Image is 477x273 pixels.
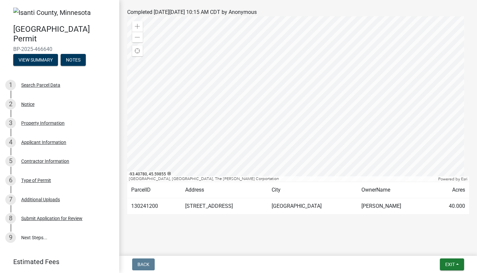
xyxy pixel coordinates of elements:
div: 5 [5,156,16,166]
span: BP-2025-466640 [13,46,106,52]
button: View Summary [13,54,58,66]
div: Contractor Information [21,159,69,163]
td: Acres [432,182,469,198]
div: Applicant Information [21,140,66,145]
div: Property Information [21,121,65,125]
h4: [GEOGRAPHIC_DATA] Permit [13,24,114,44]
span: Completed [DATE][DATE] 10:15 AM CDT by Anonymous [127,9,257,15]
div: 3 [5,118,16,128]
td: ParcelID [127,182,181,198]
div: 1 [5,80,16,90]
div: 6 [5,175,16,186]
button: Notes [61,54,86,66]
td: Address [181,182,268,198]
div: [GEOGRAPHIC_DATA], [GEOGRAPHIC_DATA], The [PERSON_NAME] Corportation [127,176,437,182]
div: Search Parcel Data [21,83,60,87]
td: [GEOGRAPHIC_DATA] [268,198,358,214]
span: Exit [445,262,455,267]
span: Back [137,262,149,267]
wm-modal-confirm: Notes [61,58,86,63]
td: [STREET_ADDRESS] [181,198,268,214]
div: Powered by [437,176,469,182]
a: Esri [461,177,467,181]
div: Additional Uploads [21,197,60,202]
td: [PERSON_NAME] [357,198,431,214]
div: Find my location [132,46,143,56]
div: Zoom out [132,32,143,42]
img: Isanti County, Minnesota [13,8,91,18]
a: Estimated Fees [5,255,109,268]
div: 4 [5,137,16,148]
td: 40.000 [432,198,469,214]
div: 2 [5,99,16,110]
wm-modal-confirm: Summary [13,58,58,63]
td: City [268,182,358,198]
div: 8 [5,213,16,224]
div: Type of Permit [21,178,51,183]
div: 7 [5,194,16,205]
div: Zoom in [132,21,143,32]
td: OwnerName [357,182,431,198]
div: Submit Application for Review [21,216,82,221]
div: Notice [21,102,34,107]
div: 9 [5,232,16,243]
button: Back [132,258,155,270]
td: 130241200 [127,198,181,214]
button: Exit [440,258,464,270]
